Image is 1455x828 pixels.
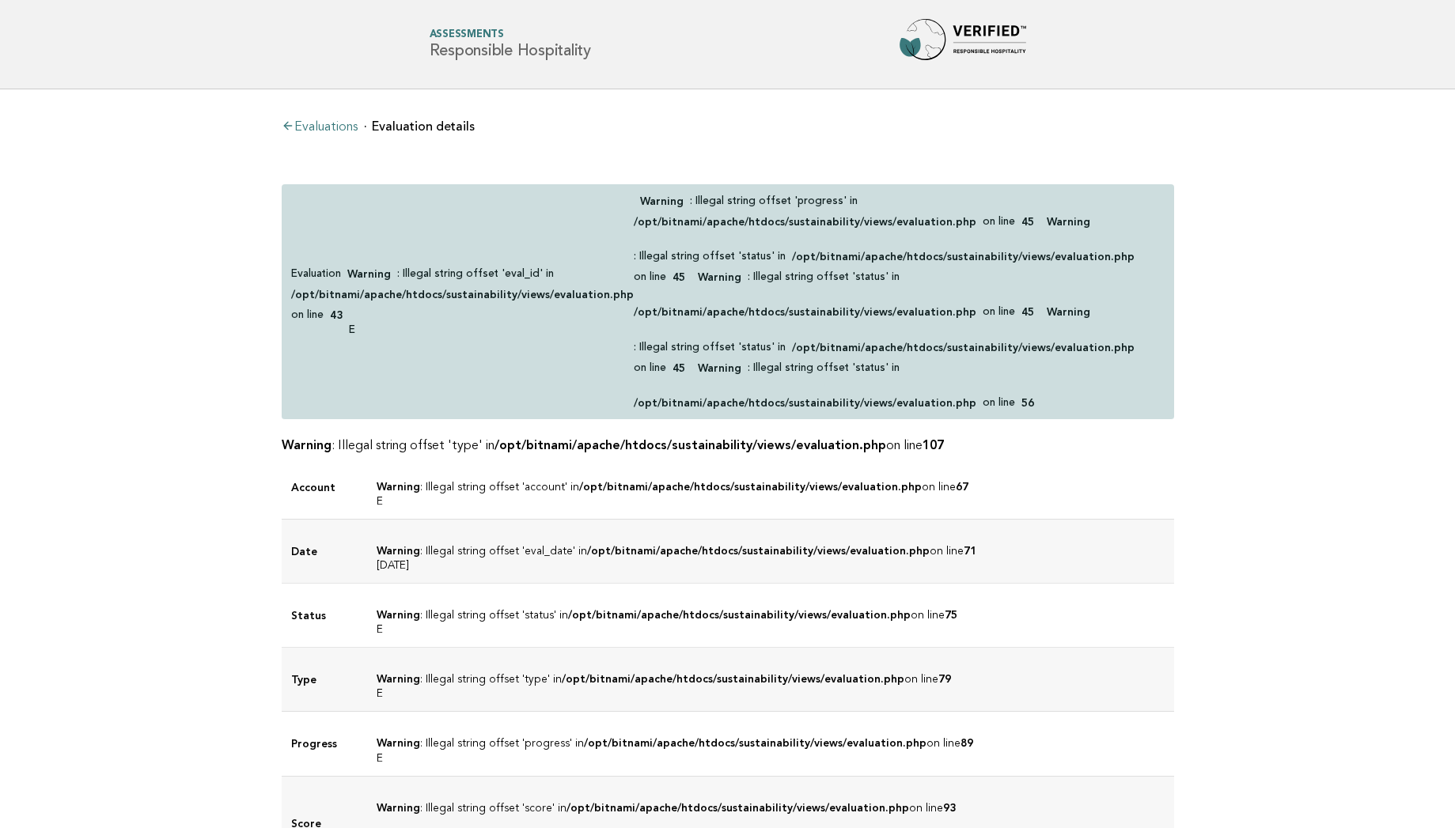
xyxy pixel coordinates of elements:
[430,30,591,40] span: Assessments
[282,583,367,647] td: Status
[377,672,420,685] b: Warning
[587,544,930,557] b: /opt/bitnami/apache/htdocs/sustainability/views/evaluation.php
[698,270,741,298] b: Warning
[900,19,1026,70] img: Forbes Travel Guide
[673,361,685,389] b: 45
[430,30,591,59] h1: Responsible Hospitality
[1021,304,1034,333] b: 45
[367,712,1174,776] td: : Illegal string offset 'progress' in on line E
[792,249,1135,263] b: /opt/bitnami/apache/htdocs/sustainability/views/evaluation.php
[282,519,367,583] td: Date
[961,736,973,749] b: 89
[964,544,976,557] b: 71
[347,267,391,281] b: Warning
[291,287,634,301] b: /opt/bitnami/apache/htdocs/sustainability/views/evaluation.php
[494,437,886,452] b: /opt/bitnami/apache/htdocs/sustainability/views/evaluation.php
[634,214,976,243] b: /opt/bitnami/apache/htdocs/sustainability/views/evaluation.php
[377,544,420,557] b: Warning
[377,608,420,621] b: Warning
[943,801,956,814] b: 93
[923,437,944,452] b: 107
[698,361,741,389] b: Warning
[367,455,1174,519] td: : Illegal string offset 'account' in on line E
[792,340,1135,354] b: /opt/bitnami/apache/htdocs/sustainability/views/evaluation.php
[330,308,343,336] b: 43
[584,736,926,749] b: /opt/bitnami/apache/htdocs/sustainability/views/evaluation.php
[634,395,976,410] b: /opt/bitnami/apache/htdocs/sustainability/views/evaluation.php
[282,455,367,519] td: Account
[1021,214,1034,243] b: 45
[956,480,968,493] b: 67
[367,519,1174,583] td: : Illegal string offset 'eval_date' in on line [DATE]
[568,608,911,621] b: /opt/bitnami/apache/htdocs/sustainability/views/evaluation.php
[367,583,1174,647] td: : Illegal string offset 'status' in on line E
[673,270,685,298] b: 45
[282,648,367,712] td: Type
[282,121,358,134] a: Evaluations
[634,194,1165,410] p: : Illegal string offset 'progress' in on line : Illegal string offset 'status' in on line : Illeg...
[640,194,684,208] b: Warning
[282,437,332,452] b: Warning
[377,480,420,493] b: Warning
[562,672,904,685] b: /opt/bitnami/apache/htdocs/sustainability/views/evaluation.php
[291,267,634,336] p: Evaluation : Illegal string offset 'eval_id' in on line E
[579,480,922,493] b: /opt/bitnami/apache/htdocs/sustainability/views/evaluation.php
[634,304,976,333] b: /opt/bitnami/apache/htdocs/sustainability/views/evaluation.php
[1047,304,1090,333] b: Warning
[367,648,1174,712] td: : Illegal string offset 'type' in on line E
[938,672,951,685] b: 79
[377,801,420,814] b: Warning
[282,712,367,776] td: Progress
[1047,214,1090,243] b: Warning
[377,736,420,749] b: Warning
[566,801,909,814] b: /opt/bitnami/apache/htdocs/sustainability/views/evaluation.php
[945,608,957,621] b: 75
[1021,395,1034,410] b: 56
[364,120,475,133] li: Evaluation details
